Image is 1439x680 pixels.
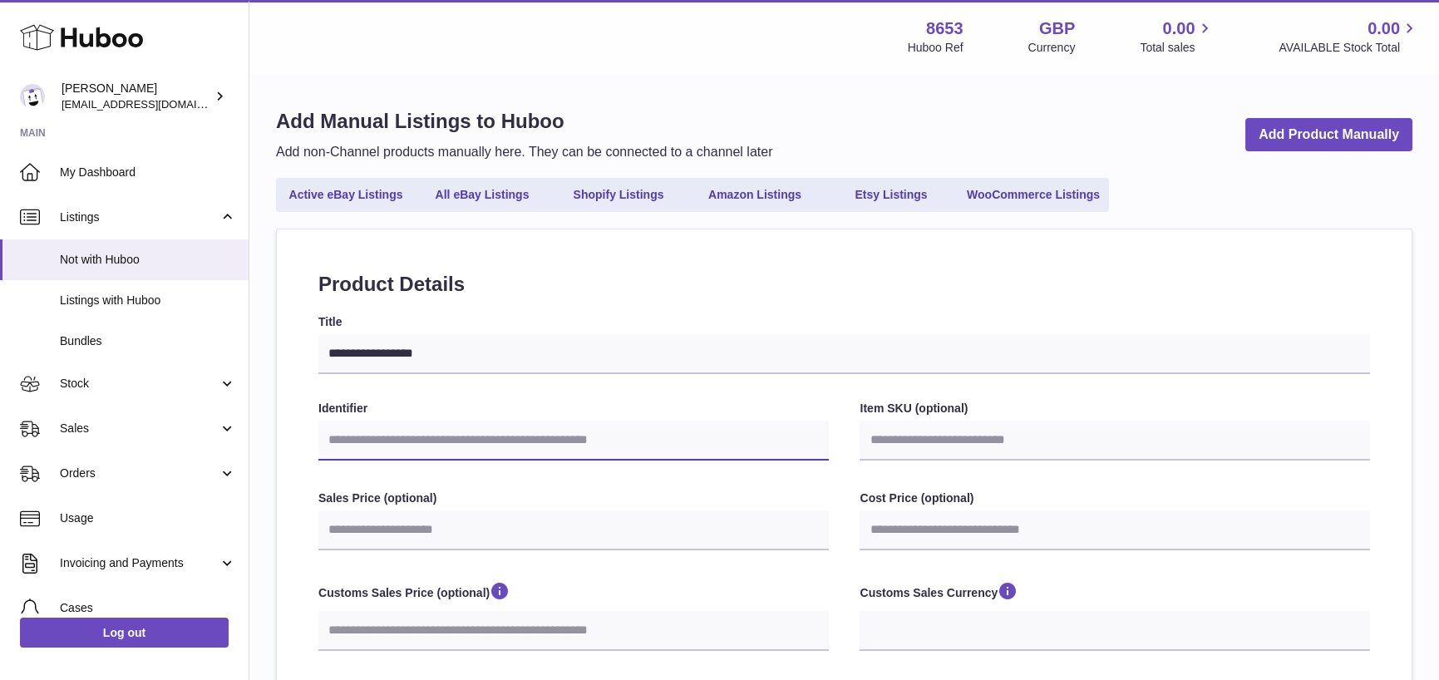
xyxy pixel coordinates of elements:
a: Shopify Listings [552,181,685,209]
span: AVAILABLE Stock Total [1279,40,1419,56]
span: Total sales [1140,40,1214,56]
span: Listings with Huboo [60,293,236,308]
a: Active eBay Listings [279,181,412,209]
label: Cost Price (optional) [860,490,1370,506]
label: Item SKU (optional) [860,401,1370,416]
span: 0.00 [1163,17,1195,40]
span: Orders [60,466,219,481]
a: Amazon Listings [688,181,821,209]
a: WooCommerce Listings [961,181,1106,209]
label: Identifier [318,401,829,416]
span: [EMAIL_ADDRESS][DOMAIN_NAME] [62,97,244,111]
span: Cases [60,600,236,616]
span: Invoicing and Payments [60,555,219,571]
strong: GBP [1039,17,1075,40]
a: Log out [20,618,229,648]
div: Currency [1028,40,1076,56]
div: [PERSON_NAME] [62,81,211,112]
a: 0.00 AVAILABLE Stock Total [1279,17,1419,56]
span: Not with Huboo [60,252,236,268]
p: Add non-Channel products manually here. They can be connected to a channel later [276,143,772,161]
label: Customs Sales Currency [860,580,1370,607]
a: Add Product Manually [1245,118,1412,152]
label: Sales Price (optional) [318,490,829,506]
h2: Product Details [318,271,1370,298]
a: All eBay Listings [416,181,549,209]
span: Listings [60,209,219,225]
span: Usage [60,510,236,526]
label: Customs Sales Price (optional) [318,580,829,607]
a: Etsy Listings [825,181,958,209]
span: Stock [60,376,219,392]
strong: 8653 [926,17,963,40]
h1: Add Manual Listings to Huboo [276,108,772,135]
div: Huboo Ref [908,40,963,56]
span: Bundles [60,333,236,349]
label: Title [318,314,1370,330]
img: internalAdmin-8653@internal.huboo.com [20,84,45,109]
span: 0.00 [1368,17,1400,40]
span: Sales [60,421,219,436]
span: My Dashboard [60,165,236,180]
a: 0.00 Total sales [1140,17,1214,56]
